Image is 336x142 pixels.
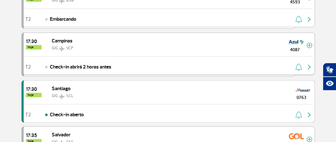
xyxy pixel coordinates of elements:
[295,85,310,95] img: JetSMART Airlines
[323,63,336,90] div: Plugin de acessibilidade da Hand Talk.
[305,63,313,71] img: seta-direita-painel-voo.svg
[52,46,58,51] span: GIG
[25,65,31,69] span: T2
[289,37,304,47] img: Azul Linhas Aéreas
[52,85,71,92] span: Santiago
[66,93,74,98] span: SCL
[295,111,302,118] img: sino-painel-voo.svg
[295,15,302,23] img: sino-painel-voo.svg
[52,93,58,98] span: GIG
[50,63,111,71] span: Check-in abrirá 2 horas antes
[295,63,302,71] img: sino-painel-voo.svg
[52,132,71,138] span: Salvador
[323,63,336,77] button: Abrir tradutor de língua de sinais.
[306,42,312,48] img: mais-info-painel-voo.svg
[284,46,306,53] span: 4087
[26,93,42,97] span: hoje
[50,15,76,23] span: Embarcando
[52,38,73,44] span: Campinas
[306,136,312,142] img: mais-info-painel-voo.svg
[305,111,313,118] img: seta-direita-painel-voo.svg
[26,87,42,92] span: 2025-09-29 17:30:00
[26,133,42,138] span: 2025-09-29 17:35:00
[323,77,336,90] button: Abrir recursos assistivos.
[26,45,42,49] span: hoje
[50,111,84,118] span: Check-in aberto
[25,112,31,117] span: T2
[25,17,31,21] span: T2
[290,94,313,101] span: 0763
[289,131,304,141] img: GOL Transportes Aereos
[26,39,42,44] span: 2025-09-29 17:30:00
[66,46,74,51] span: VCP
[305,15,313,23] img: seta-direita-painel-voo.svg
